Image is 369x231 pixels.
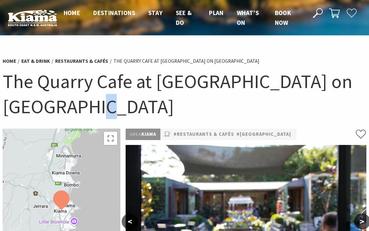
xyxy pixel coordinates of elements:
a: #Restaurants & Cafés [174,130,234,138]
span: See & Do [176,9,192,27]
nav: Main Menu [57,8,306,28]
h1: The Quarry Cafe at [GEOGRAPHIC_DATA] on [GEOGRAPHIC_DATA] [3,69,366,119]
span: What’s On [237,9,259,27]
a: Restaurants & Cafés [55,58,108,64]
button: Toggle fullscreen view [104,132,117,145]
span: Plan [209,9,224,17]
p: Kiama [126,129,160,140]
span: Book now [275,9,291,27]
a: Eat & Drink [21,58,50,64]
span: Stay [148,9,163,17]
button: < [122,214,138,229]
a: Home [3,58,16,64]
li: The Quarry Cafe at [GEOGRAPHIC_DATA] on [GEOGRAPHIC_DATA] [113,57,259,65]
span: Home [64,9,80,17]
a: #[GEOGRAPHIC_DATA] [236,130,291,138]
span: Destinations [93,9,135,17]
img: Kiama Logo [8,9,57,26]
span: Area [130,131,141,137]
